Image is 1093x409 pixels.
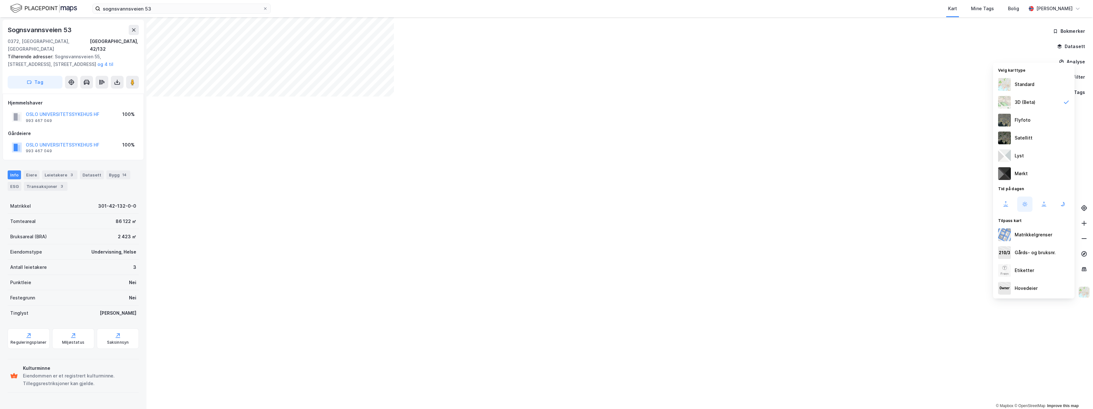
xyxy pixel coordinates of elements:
[998,228,1011,241] img: cadastreBorders.cfe08de4b5ddd52a10de.jpeg
[971,5,994,12] div: Mine Tags
[100,4,263,13] input: Søk på adresse, matrikkel, gårdeiere, leietakere eller personer
[118,233,136,240] div: 2 423 ㎡
[129,279,136,286] div: Nei
[1061,86,1090,99] button: Tags
[998,282,1011,295] img: majorOwner.b5e170eddb5c04bfeeff.jpeg
[90,38,139,53] div: [GEOGRAPHIC_DATA], 42/132
[11,340,46,345] div: Reguleringsplaner
[129,294,136,302] div: Nei
[91,248,136,256] div: Undervisning, Helse
[1052,40,1090,53] button: Datasett
[1015,170,1028,177] div: Mørkt
[8,76,62,89] button: Tag
[26,148,52,154] div: 993 467 049
[8,38,90,53] div: 0372, [GEOGRAPHIC_DATA], [GEOGRAPHIC_DATA]
[107,340,129,345] div: Saksinnsyn
[1054,55,1090,68] button: Analyse
[1015,231,1052,239] div: Matrikkelgrenser
[122,141,135,149] div: 100%
[100,309,136,317] div: [PERSON_NAME]
[23,372,136,387] div: Eiendommen er et registrert kulturminne. Tilleggsrestriksjoner kan gjelde.
[996,404,1013,408] a: Mapbox
[1015,152,1024,160] div: Lyst
[10,263,47,271] div: Antall leietakere
[24,182,68,191] div: Transaksjoner
[993,214,1075,226] div: Tilpass kart
[1015,267,1034,274] div: Etiketter
[993,183,1075,194] div: Tid på dagen
[1036,5,1073,12] div: [PERSON_NAME]
[68,172,75,178] div: 3
[8,99,139,107] div: Hjemmelshaver
[42,170,77,179] div: Leietakere
[1047,404,1079,408] a: Improve this map
[10,202,31,210] div: Matrikkel
[80,170,104,179] div: Datasett
[122,111,135,118] div: 100%
[8,170,21,179] div: Info
[8,54,55,59] span: Tilhørende adresser:
[1015,134,1032,142] div: Satellitt
[106,170,130,179] div: Bygg
[23,364,136,372] div: Kulturminne
[1061,378,1093,409] iframe: Chat Widget
[1060,71,1090,83] button: Filter
[98,202,136,210] div: 301-42-132-0-0
[1015,284,1038,292] div: Hovedeier
[10,279,31,286] div: Punktleie
[998,114,1011,126] img: Z
[1047,25,1090,38] button: Bokmerker
[1015,249,1056,256] div: Gårds- og bruksnr.
[8,25,73,35] div: Sognsvannsveien 53
[10,3,77,14] img: logo.f888ab2527a4732fd821a326f86c7f29.svg
[1015,116,1031,124] div: Flyfoto
[998,132,1011,144] img: 9k=
[998,246,1011,259] img: cadastreKeys.547ab17ec502f5a4ef2b.jpeg
[59,183,65,190] div: 3
[10,248,42,256] div: Eiendomstype
[10,309,28,317] div: Tinglyst
[998,167,1011,180] img: nCdM7BzjoCAAAAAElFTkSuQmCC
[133,263,136,271] div: 3
[121,172,128,178] div: 14
[26,118,52,123] div: 993 467 049
[10,218,36,225] div: Tomteareal
[993,64,1075,75] div: Velg karttype
[10,233,47,240] div: Bruksareal (BRA)
[948,5,957,12] div: Kart
[116,218,136,225] div: 86 122 ㎡
[8,182,21,191] div: ESG
[1015,81,1034,88] div: Standard
[1014,404,1045,408] a: OpenStreetMap
[998,78,1011,91] img: Z
[24,170,39,179] div: Eiere
[998,96,1011,109] img: Z
[8,130,139,137] div: Gårdeiere
[1078,286,1090,298] img: Z
[62,340,84,345] div: Miljøstatus
[10,294,35,302] div: Festegrunn
[998,149,1011,162] img: luj3wr1y2y3+OchiMxRmMxRlscgabnMEmZ7DJGWxyBpucwSZnsMkZbHIGm5zBJmewyRlscgabnMEmZ7DJGWxyBpucwSZnsMkZ...
[998,264,1011,277] img: Z
[8,53,134,68] div: Sognsvannsveien 55, [STREET_ADDRESS], [STREET_ADDRESS]
[1015,98,1035,106] div: 3D (Beta)
[1008,5,1019,12] div: Bolig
